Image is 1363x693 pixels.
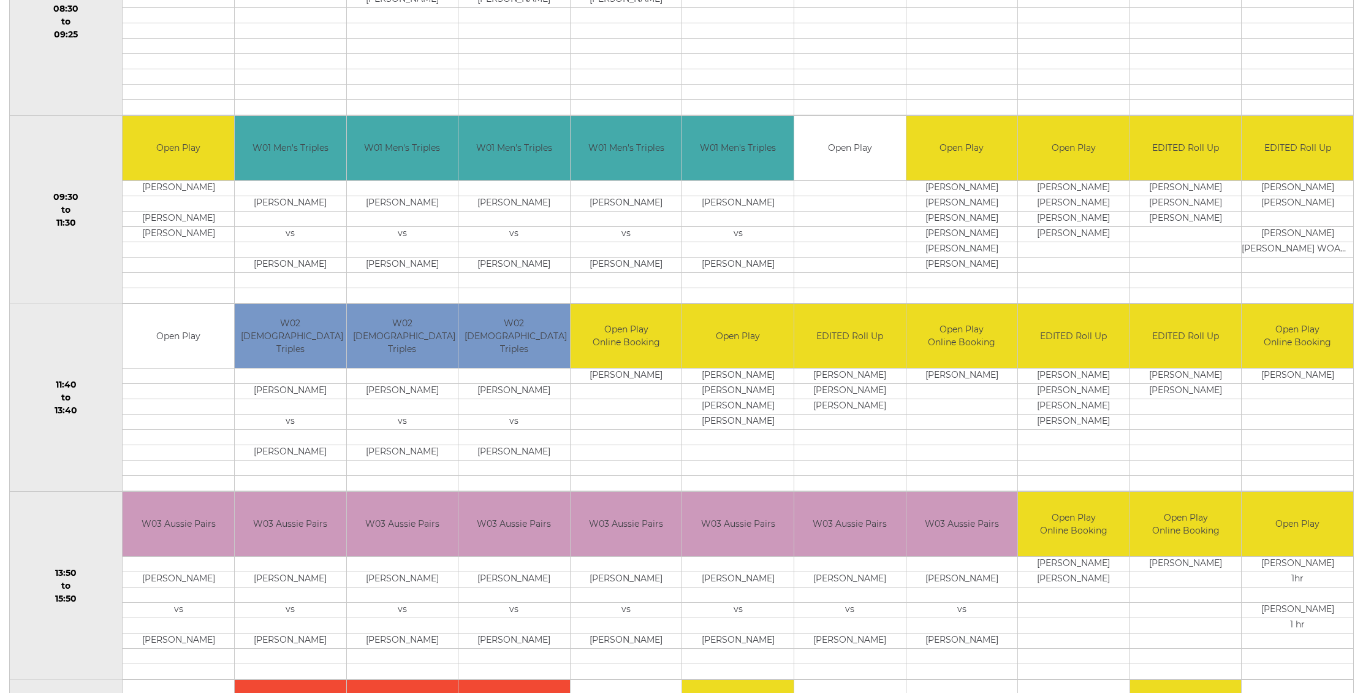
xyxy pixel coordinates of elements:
td: [PERSON_NAME] [906,369,1018,384]
td: 13:50 to 15:50 [10,492,123,680]
td: [PERSON_NAME] [906,196,1018,211]
td: W01 Men's Triples [571,116,682,180]
td: EDITED Roll Up [1130,304,1242,369]
td: W03 Aussie Pairs [458,492,570,556]
td: vs [235,415,346,430]
td: [PERSON_NAME] [458,257,570,272]
td: vs [347,415,458,430]
td: [PERSON_NAME] [1018,399,1130,415]
td: W03 Aussie Pairs [571,492,682,556]
td: [PERSON_NAME] [1242,196,1353,211]
td: vs [682,226,794,242]
td: W01 Men's Triples [235,116,346,180]
td: [PERSON_NAME] WOADDEN [1242,242,1353,257]
td: [PERSON_NAME] [906,257,1018,272]
td: [PERSON_NAME] [1242,226,1353,242]
td: [PERSON_NAME] [235,572,346,587]
td: [PERSON_NAME] [347,572,458,587]
td: [PERSON_NAME] [906,180,1018,196]
td: [PERSON_NAME] [458,445,570,461]
td: [PERSON_NAME] [1018,415,1130,430]
td: [PERSON_NAME] [906,226,1018,242]
td: [PERSON_NAME] [458,572,570,587]
td: [PERSON_NAME] [347,196,458,211]
td: EDITED Roll Up [1242,116,1353,180]
td: vs [123,602,234,618]
td: W02 [DEMOGRAPHIC_DATA] Triples [347,304,458,369]
td: [PERSON_NAME] [1018,226,1130,242]
td: vs [458,226,570,242]
td: [PERSON_NAME] [1130,369,1242,384]
td: [PERSON_NAME] [794,633,906,648]
td: [PERSON_NAME] [123,572,234,587]
td: [PERSON_NAME] [123,633,234,648]
td: Open Play Online Booking [1130,492,1242,556]
td: [PERSON_NAME] [347,633,458,648]
td: [PERSON_NAME] [682,399,794,415]
td: [PERSON_NAME] [1018,384,1130,399]
td: [PERSON_NAME] [123,226,234,242]
td: [PERSON_NAME] [906,211,1018,226]
td: Open Play [123,116,234,180]
td: [PERSON_NAME] [906,242,1018,257]
td: [PERSON_NAME] [682,633,794,648]
td: [PERSON_NAME] [123,211,234,226]
td: Open Play Online Booking [906,304,1018,369]
td: vs [571,226,682,242]
td: [PERSON_NAME] [458,196,570,211]
td: W02 [DEMOGRAPHIC_DATA] Triples [458,304,570,369]
td: W01 Men's Triples [458,116,570,180]
td: vs [235,226,346,242]
td: [PERSON_NAME] [235,633,346,648]
td: vs [794,602,906,618]
td: 09:30 to 11:30 [10,116,123,304]
td: 1 hr [1242,618,1353,633]
td: W01 Men's Triples [347,116,458,180]
td: [PERSON_NAME] [1130,384,1242,399]
td: W03 Aussie Pairs [123,492,234,556]
td: [PERSON_NAME] [794,399,906,415]
td: W02 [DEMOGRAPHIC_DATA] Triples [235,304,346,369]
td: W03 Aussie Pairs [794,492,906,556]
td: vs [682,602,794,618]
td: [PERSON_NAME] [235,196,346,211]
td: [PERSON_NAME] [347,384,458,399]
td: [PERSON_NAME] [682,384,794,399]
td: [PERSON_NAME] [682,196,794,211]
td: [PERSON_NAME] [571,369,682,384]
td: [PERSON_NAME] [571,196,682,211]
td: [PERSON_NAME] [1130,211,1242,226]
td: Open Play [906,116,1018,180]
td: [PERSON_NAME] [1242,556,1353,572]
td: vs [571,602,682,618]
td: [PERSON_NAME] [458,633,570,648]
td: [PERSON_NAME] [1018,180,1130,196]
td: [PERSON_NAME] [794,369,906,384]
td: vs [458,415,570,430]
td: [PERSON_NAME] [1242,180,1353,196]
td: [PERSON_NAME] [1242,369,1353,384]
td: [PERSON_NAME] [1018,556,1130,572]
td: [PERSON_NAME] [1018,369,1130,384]
td: Open Play [1018,116,1130,180]
td: [PERSON_NAME] [682,369,794,384]
td: [PERSON_NAME] [1018,196,1130,211]
td: W03 Aussie Pairs [347,492,458,556]
td: [PERSON_NAME] [1130,556,1242,572]
td: [PERSON_NAME] [1242,602,1353,618]
td: [PERSON_NAME] [682,572,794,587]
td: [PERSON_NAME] [347,257,458,272]
td: [PERSON_NAME] [571,633,682,648]
td: Open Play Online Booking [571,304,682,369]
td: vs [235,602,346,618]
td: vs [458,602,570,618]
td: Open Play [123,304,234,369]
td: [PERSON_NAME] [571,572,682,587]
td: [PERSON_NAME] [1130,196,1242,211]
td: vs [347,602,458,618]
td: Open Play Online Booking [1242,304,1353,369]
td: Open Play Online Booking [1018,492,1130,556]
td: W03 Aussie Pairs [682,492,794,556]
td: W01 Men's Triples [682,116,794,180]
td: [PERSON_NAME] [1130,180,1242,196]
